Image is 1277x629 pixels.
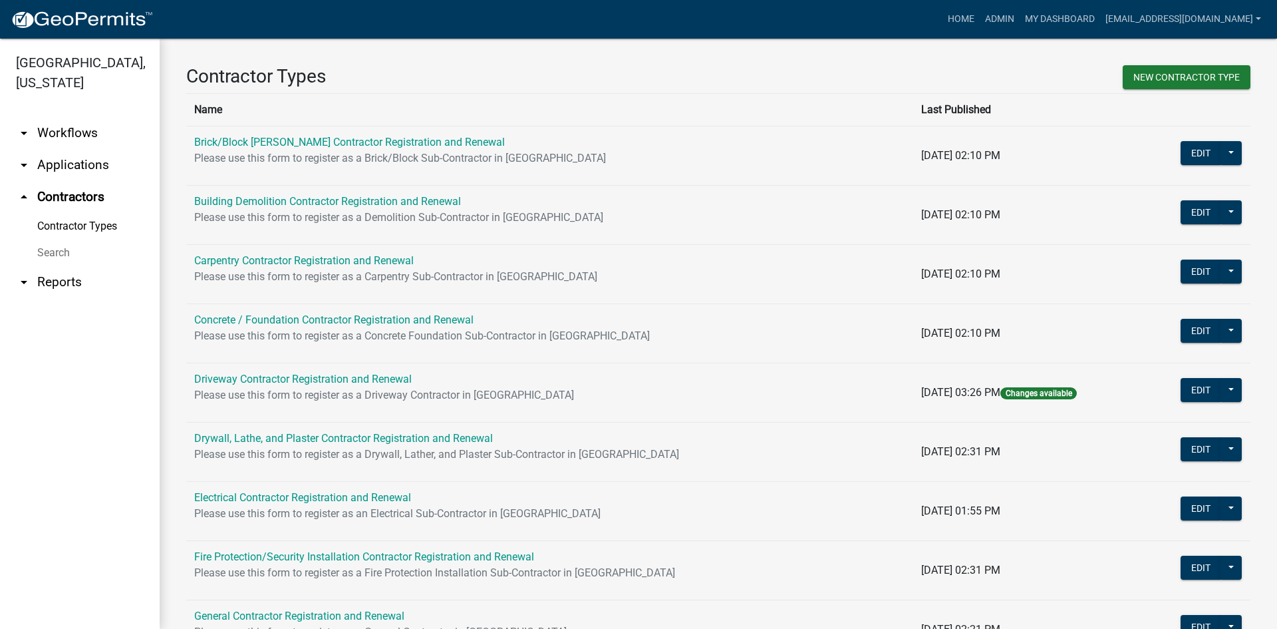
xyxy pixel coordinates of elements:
[1000,387,1076,399] span: Changes available
[921,445,1000,458] span: [DATE] 02:31 PM
[921,149,1000,162] span: [DATE] 02:10 PM
[921,327,1000,339] span: [DATE] 02:10 PM
[1181,556,1221,580] button: Edit
[1100,7,1266,32] a: [EMAIL_ADDRESS][DOMAIN_NAME]
[194,195,461,208] a: Building Demolition Contractor Registration and Renewal
[1181,141,1221,165] button: Edit
[194,254,414,267] a: Carpentry Contractor Registration and Renewal
[921,268,1000,280] span: [DATE] 02:10 PM
[194,550,534,563] a: Fire Protection/Security Installation Contractor Registration and Renewal
[1181,497,1221,521] button: Edit
[186,65,708,88] h3: Contractor Types
[194,328,905,344] p: Please use this form to register as a Concrete Foundation Sub-Contractor in [GEOGRAPHIC_DATA]
[921,505,1000,517] span: [DATE] 01:55 PM
[16,157,32,173] i: arrow_drop_down
[194,387,905,403] p: Please use this form to register as a Driveway Contractor in [GEOGRAPHIC_DATA]
[1181,200,1221,224] button: Edit
[1181,437,1221,461] button: Edit
[16,189,32,205] i: arrow_drop_up
[913,93,1144,126] th: Last Published
[1181,260,1221,284] button: Edit
[194,210,905,226] p: Please use this form to register as a Demolition Sub-Contractor in [GEOGRAPHIC_DATA]
[921,386,1000,399] span: [DATE] 03:26 PM
[186,93,913,126] th: Name
[1020,7,1100,32] a: My Dashboard
[194,506,905,522] p: Please use this form to register as an Electrical Sub-Contractor in [GEOGRAPHIC_DATA]
[980,7,1020,32] a: Admin
[194,432,493,445] a: Drywall, Lathe, and Plaster Contractor Registration and Renewal
[194,565,905,581] p: Please use this form to register as a Fire Protection Installation Sub-Contractor in [GEOGRAPHIC_...
[942,7,980,32] a: Home
[921,208,1000,221] span: [DATE] 02:10 PM
[194,150,905,166] p: Please use this form to register as a Brick/Block Sub-Contractor in [GEOGRAPHIC_DATA]
[194,269,905,285] p: Please use this form to register as a Carpentry Sub-Contractor in [GEOGRAPHIC_DATA]
[194,447,905,463] p: Please use this form to register as a Drywall, Lather, and Plaster Sub-Contractor in [GEOGRAPHIC_...
[16,274,32,290] i: arrow_drop_down
[194,136,505,148] a: Brick/Block [PERSON_NAME] Contractor Registration and Renewal
[1181,378,1221,402] button: Edit
[194,314,474,326] a: Concrete / Foundation Contractor Registration and Renewal
[194,491,411,504] a: Electrical Contractor Registration and Renewal
[194,373,412,385] a: Driveway Contractor Registration and Renewal
[921,564,1000,576] span: [DATE] 02:31 PM
[1181,319,1221,343] button: Edit
[16,125,32,141] i: arrow_drop_down
[194,610,404,622] a: General Contractor Registration and Renewal
[1123,65,1250,89] button: New Contractor Type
